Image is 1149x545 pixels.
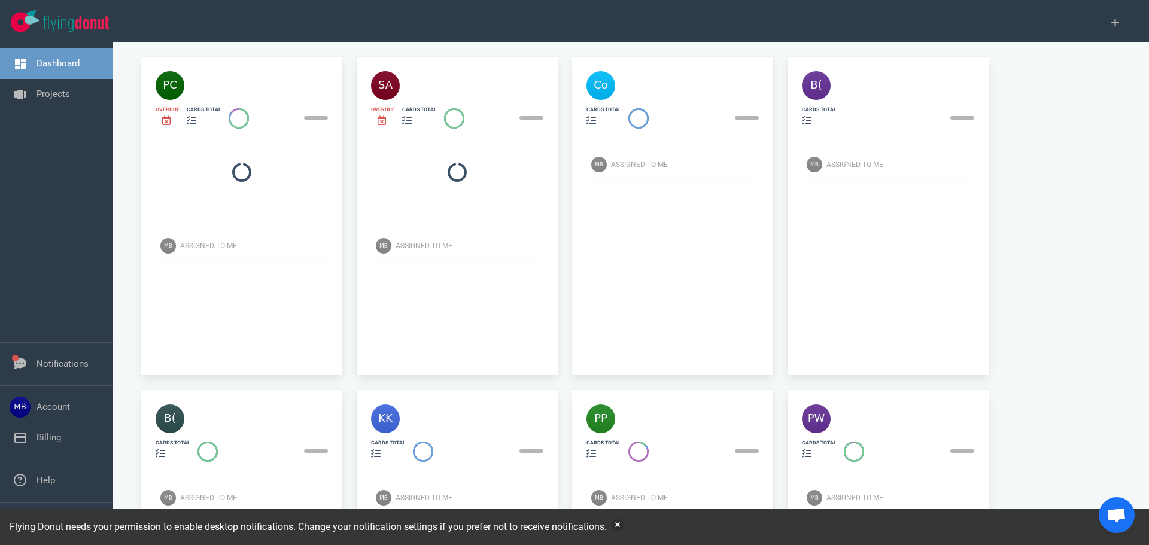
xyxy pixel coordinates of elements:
[37,58,80,69] a: Dashboard
[586,404,615,433] img: 40
[160,238,176,254] img: Avatar
[180,240,335,251] div: Assigned To Me
[37,358,89,369] a: Notifications
[1099,497,1135,533] div: Open de chat
[371,404,400,433] img: 40
[37,401,70,412] a: Account
[396,492,551,503] div: Assigned To Me
[37,89,70,99] a: Projects
[611,492,766,503] div: Assigned To Me
[180,492,335,503] div: Assigned To Me
[586,71,615,100] img: 40
[10,521,293,532] span: Flying Donut needs your permission to
[802,404,831,433] img: 40
[376,238,391,254] img: Avatar
[156,71,184,100] img: 40
[37,475,55,486] a: Help
[371,106,395,114] div: Overdue
[160,490,176,506] img: Avatar
[156,439,190,447] div: cards total
[591,157,607,172] img: Avatar
[586,439,621,447] div: cards total
[156,404,184,433] img: 40
[293,521,607,532] span: . Change your if you prefer not to receive notifications.
[37,432,61,443] a: Billing
[187,106,221,114] div: cards total
[174,521,293,532] a: enable desktop notifications
[591,490,607,506] img: Avatar
[371,439,406,447] div: cards total
[402,106,437,114] div: cards total
[354,521,437,532] a: notification settings
[826,159,981,170] div: Assigned To Me
[371,71,400,100] img: 40
[396,240,551,251] div: Assigned To Me
[611,159,766,170] div: Assigned To Me
[43,16,109,32] img: Flying Donut text logo
[376,490,391,506] img: Avatar
[156,106,180,114] div: Overdue
[807,490,822,506] img: Avatar
[826,492,981,503] div: Assigned To Me
[802,106,837,114] div: cards total
[586,106,621,114] div: cards total
[807,157,822,172] img: Avatar
[802,439,837,447] div: cards total
[802,71,831,100] img: 40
